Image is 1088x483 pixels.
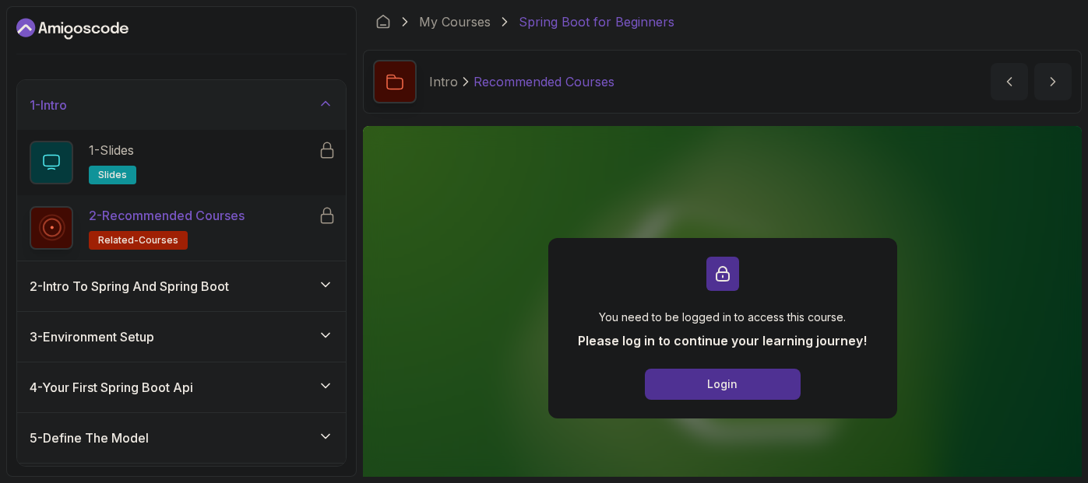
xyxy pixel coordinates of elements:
[30,429,149,447] h3: 5 - Define The Model
[30,277,229,296] h3: 2 - Intro To Spring And Spring Boot
[30,327,154,346] h3: 3 - Environment Setup
[991,63,1028,100] button: previous content
[375,14,391,30] a: Dashboard
[98,169,127,181] span: slides
[645,369,801,400] button: Login
[30,141,333,184] button: 1-Slidesslides
[17,312,346,362] button: 3-Environment Setup
[16,16,129,41] a: Dashboard
[419,12,491,31] a: My Courses
[89,141,134,159] p: 1 - Slides
[30,378,193,397] h3: 4 - Your First Spring Boot Api
[519,12,674,31] p: Spring Boot for Beginners
[17,413,346,463] button: 5-Define The Model
[707,376,738,392] div: Login
[578,331,867,350] p: Please log in to continue your learning journey!
[1034,63,1072,100] button: next content
[89,206,245,225] p: 2 - Recommended Courses
[578,310,867,325] p: You need to be logged in to access this course.
[30,206,333,250] button: 2-Recommended Coursesrelated-courses
[17,80,346,130] button: 1-Intro
[17,261,346,311] button: 2-Intro To Spring And Spring Boot
[30,96,67,114] h3: 1 - Intro
[474,72,614,91] p: Recommended Courses
[17,362,346,412] button: 4-Your First Spring Boot Api
[98,234,178,247] span: related-courses
[429,72,458,91] p: Intro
